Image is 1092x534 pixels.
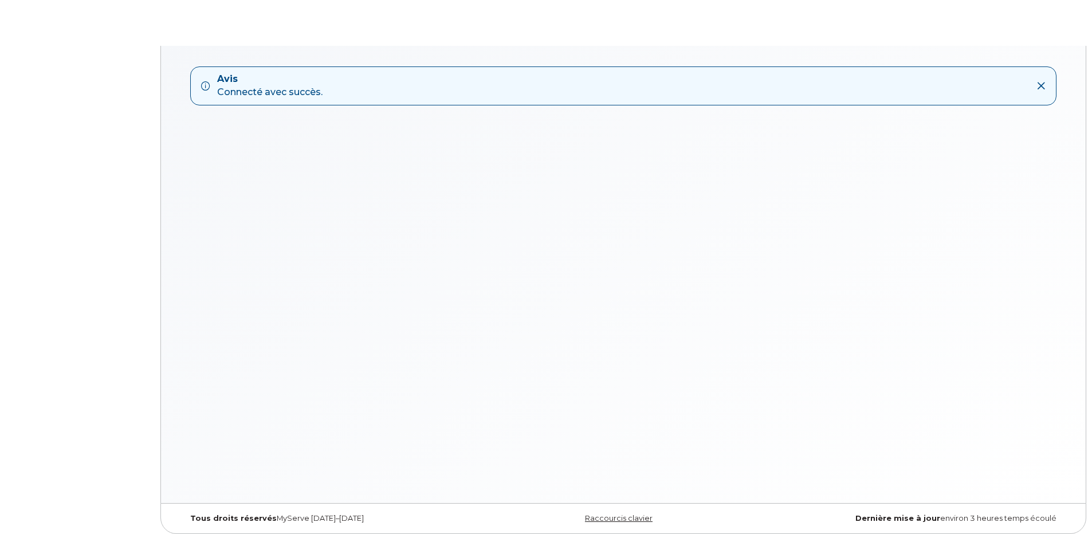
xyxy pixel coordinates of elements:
div: Connecté avec succès. [217,73,323,99]
strong: Avis [217,73,323,86]
div: environ 3 heures temps écoulé [771,514,1065,523]
strong: Tous droits réservés [190,514,277,523]
a: Raccourcis clavier [585,514,653,523]
strong: Dernière mise à jour [855,514,940,523]
div: MyServe [DATE]–[DATE] [182,514,476,523]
